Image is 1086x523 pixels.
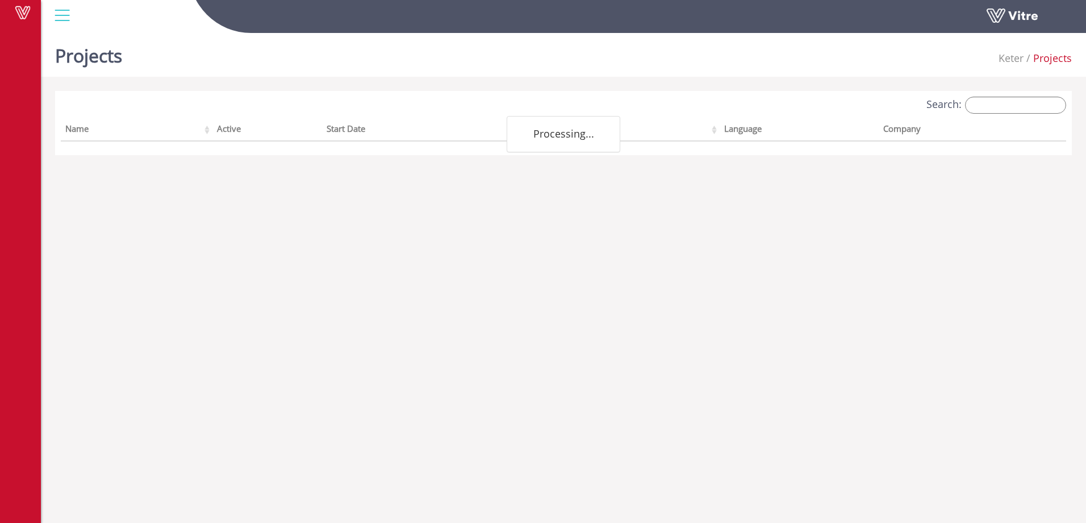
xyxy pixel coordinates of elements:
input: Search: [965,97,1066,114]
th: End Date [527,120,720,142]
th: Language [720,120,878,142]
li: Projects [1024,51,1072,66]
th: Company [879,120,1035,142]
label: Search: [926,97,1066,114]
span: 218 [999,51,1024,65]
th: Active [212,120,322,142]
h1: Projects [55,28,122,77]
div: Processing... [507,116,620,152]
th: Start Date [322,120,527,142]
th: Name [61,120,212,142]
